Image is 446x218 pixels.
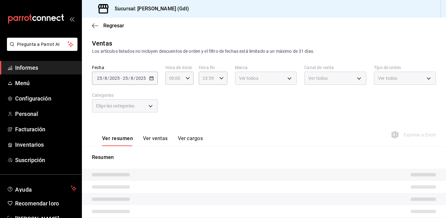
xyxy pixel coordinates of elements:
[4,46,77,52] a: Pregunta a Parrot AI
[92,65,104,70] font: Fecha
[15,111,38,117] font: Personal
[178,135,203,141] font: Ver cargos
[374,65,401,70] font: Tipo de orden
[121,76,122,81] font: -
[92,40,112,47] font: Ventas
[15,64,38,71] font: Informes
[97,76,102,81] input: --
[104,76,107,81] input: --
[15,200,59,207] font: Recomendar loro
[378,76,397,81] font: Ver todos
[69,16,74,21] button: abrir_cajón_menú
[92,93,114,98] font: Categorías
[115,6,189,12] font: Sucursal: [PERSON_NAME] (Gdl)
[304,65,334,70] font: Canal de venta
[143,135,168,141] font: Ver ventas
[7,38,77,51] button: Pregunta a Parrot AI
[109,76,120,81] input: ----
[92,23,124,29] button: Regresar
[199,65,215,70] font: Hora fin
[134,76,135,81] font: /
[135,76,146,81] input: ----
[235,65,248,70] font: Marca
[308,76,328,81] font: Ver todos
[102,76,104,81] font: /
[92,49,314,54] font: Los artículos listados no incluyen descuentos de orden y el filtro de fechas está limitado a un m...
[239,76,258,81] font: Ver todos
[92,154,114,160] font: Resumen
[15,157,45,163] font: Suscripción
[96,103,134,108] font: Elige las categorías
[165,65,192,70] font: Hora de inicio
[15,186,32,193] font: Ayuda
[15,80,30,86] font: Menú
[15,95,51,102] font: Configuración
[123,76,128,81] input: --
[102,135,133,141] font: Ver resumen
[102,135,203,146] div: pestañas de navegación
[103,23,124,29] font: Regresar
[15,126,45,133] font: Facturación
[128,76,130,81] font: /
[15,141,44,148] font: Inventarios
[17,42,60,47] font: Pregunta a Parrot AI
[130,76,134,81] input: --
[107,76,109,81] font: /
